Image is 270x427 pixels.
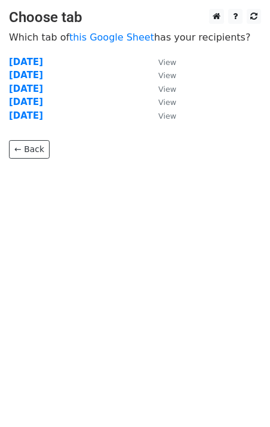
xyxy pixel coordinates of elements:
a: View [146,97,176,107]
p: Which tab of has your recipients? [9,31,261,44]
a: [DATE] [9,83,43,94]
a: View [146,70,176,81]
a: View [146,57,176,67]
a: [DATE] [9,97,43,107]
a: View [146,83,176,94]
small: View [158,85,176,94]
a: View [146,110,176,121]
small: View [158,98,176,107]
small: View [158,112,176,120]
a: [DATE] [9,57,43,67]
small: View [158,71,176,80]
h3: Choose tab [9,9,261,26]
a: ← Back [9,140,50,159]
a: [DATE] [9,70,43,81]
small: View [158,58,176,67]
a: this Google Sheet [69,32,154,43]
a: [DATE] [9,110,43,121]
